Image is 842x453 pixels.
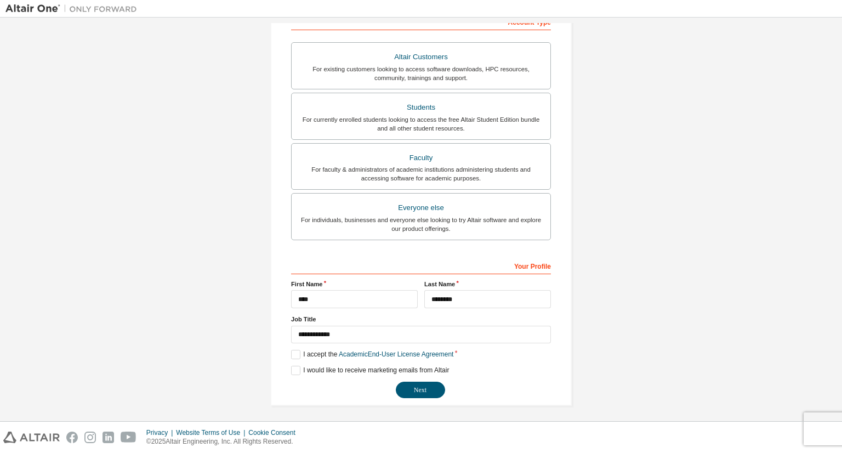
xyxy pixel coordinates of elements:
[291,280,418,288] label: First Name
[146,428,176,437] div: Privacy
[5,3,143,14] img: Altair One
[291,350,453,359] label: I accept the
[291,315,551,324] label: Job Title
[146,437,302,446] p: © 2025 Altair Engineering, Inc. All Rights Reserved.
[298,100,544,115] div: Students
[103,432,114,443] img: linkedin.svg
[396,382,445,398] button: Next
[3,432,60,443] img: altair_logo.svg
[298,200,544,216] div: Everyone else
[291,257,551,274] div: Your Profile
[84,432,96,443] img: instagram.svg
[339,350,453,358] a: Academic End-User License Agreement
[121,432,136,443] img: youtube.svg
[298,216,544,233] div: For individuals, businesses and everyone else looking to try Altair software and explore our prod...
[298,150,544,166] div: Faculty
[298,165,544,183] div: For faculty & administrators of academic institutions administering students and accessing softwa...
[424,280,551,288] label: Last Name
[248,428,301,437] div: Cookie Consent
[176,428,248,437] div: Website Terms of Use
[298,115,544,133] div: For currently enrolled students looking to access the free Altair Student Edition bundle and all ...
[298,65,544,82] div: For existing customers looking to access software downloads, HPC resources, community, trainings ...
[66,432,78,443] img: facebook.svg
[298,49,544,65] div: Altair Customers
[291,366,449,375] label: I would like to receive marketing emails from Altair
